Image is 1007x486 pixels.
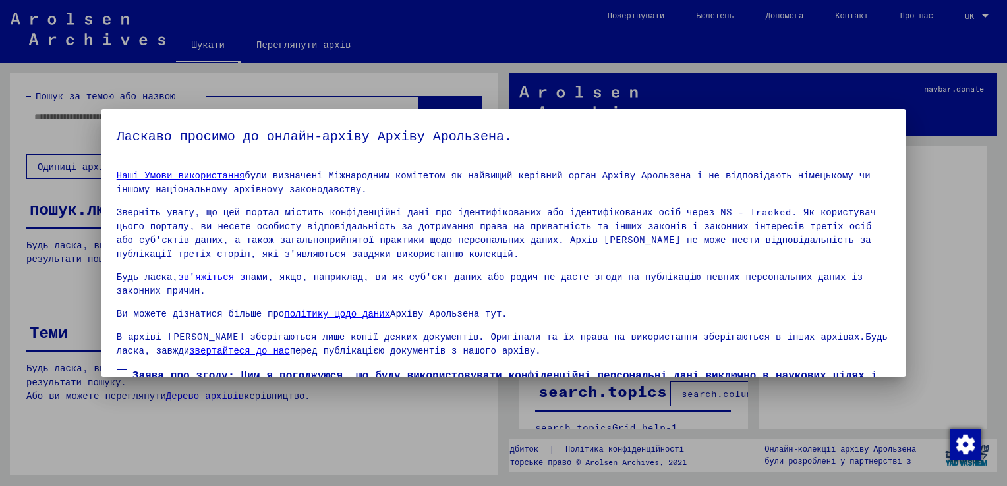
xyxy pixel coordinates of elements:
p: В архіві [PERSON_NAME] зберігаються лише копії деяких документів. Оригінали та їх права на викори... [117,330,890,358]
a: звертайтеся до нас [189,344,289,356]
a: зв'яжіться з [178,271,245,283]
h5: Ласкаво просимо до онлайн-архіву Архіву Арользена. [117,125,890,146]
a: політику щодо даних [284,308,390,319]
p: були визначені Міжнародним комітетом як найвищий керівний орган Архіву Арользена і не відповідают... [117,169,890,196]
p: Зверніть увагу, що цей портал містить конфіденційні дані про ідентифікованих або ідентифікованих ... [117,205,890,261]
a: Наші Умови використання [117,169,245,181]
p: Будь ласка, нами, якщо, наприклад, ви як суб'єкт даних або родич не даєте згоди на публікацію пев... [117,270,890,298]
font: Заява про згоду: Цим я погоджуюся, що буду використовувати конфіденційні персональні дані виключн... [132,368,878,413]
img: Зміна згоди [950,429,981,460]
p: Ви можете дізнатися більше про Архіву Арользена тут. [117,307,890,321]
